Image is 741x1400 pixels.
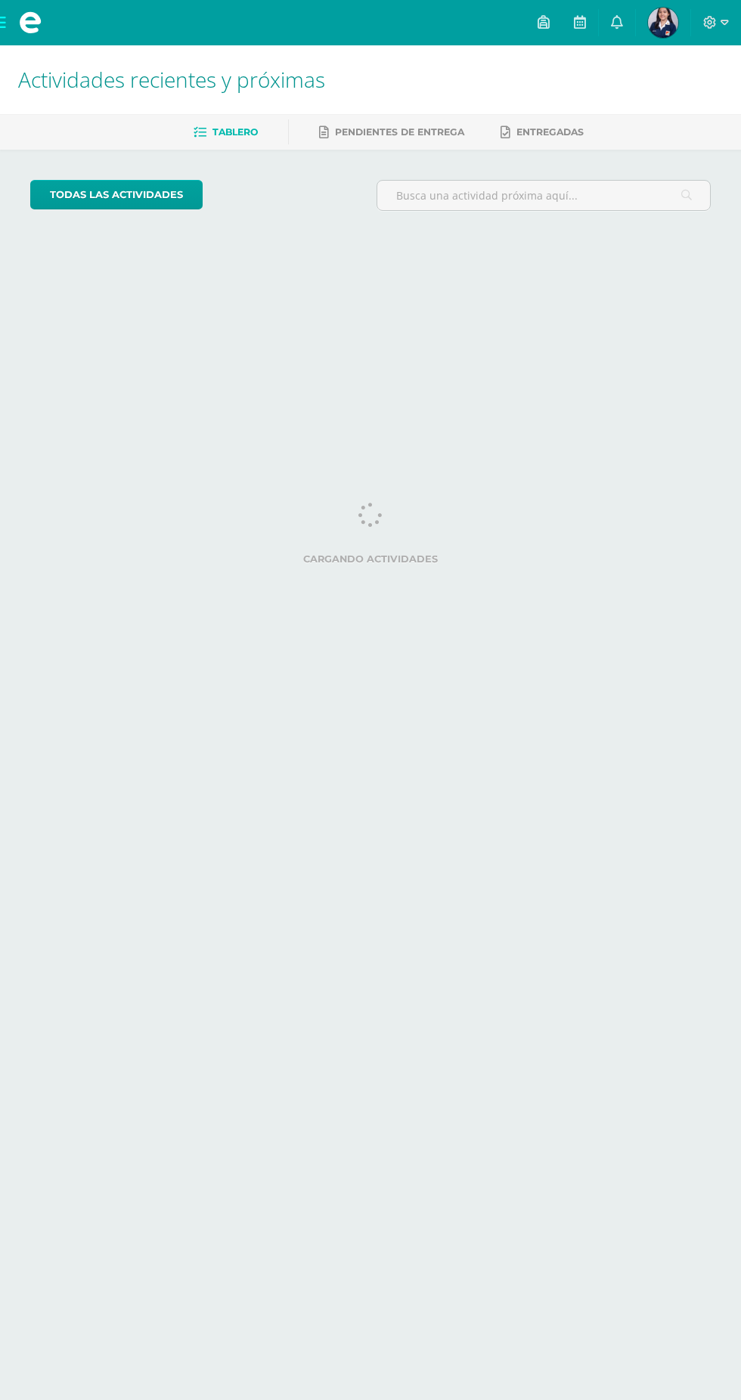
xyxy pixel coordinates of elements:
[501,120,584,144] a: Entregadas
[648,8,678,38] img: 2d846379f03ebe82ef7bc4fec79bba82.png
[30,553,711,565] label: Cargando actividades
[516,126,584,138] span: Entregadas
[319,120,464,144] a: Pendientes de entrega
[377,181,710,210] input: Busca una actividad próxima aquí...
[18,65,325,94] span: Actividades recientes y próximas
[335,126,464,138] span: Pendientes de entrega
[194,120,258,144] a: Tablero
[30,180,203,209] a: todas las Actividades
[212,126,258,138] span: Tablero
